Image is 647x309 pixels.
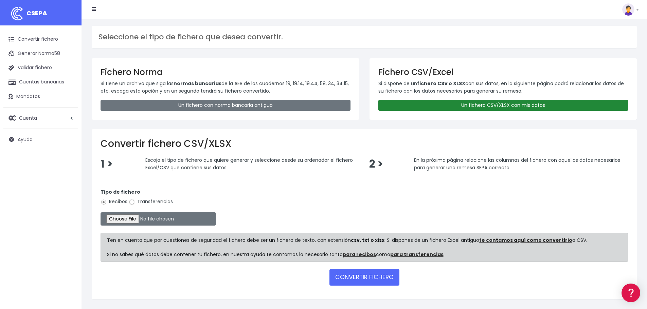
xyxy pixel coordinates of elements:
span: 2 > [369,157,383,171]
a: Videotutoriales [7,107,129,117]
strong: normas bancarias [174,80,221,87]
h2: Convertir fichero CSV/XLSX [101,138,628,150]
span: 1 > [101,157,113,171]
a: Un fichero CSV/XLSX con mis datos [378,100,628,111]
strong: fichero CSV o XLSX [417,80,465,87]
div: Información general [7,47,129,54]
a: Ayuda [3,132,78,147]
a: POWERED BY ENCHANT [93,195,131,202]
button: CONVERTIR FICHERO [329,269,399,285]
a: Problemas habituales [7,96,129,107]
a: Mandatos [3,90,78,104]
label: Transferencias [129,198,173,205]
strong: csv, txt o xlsx [351,237,384,244]
a: Un fichero con norma bancaria antiguo [101,100,351,111]
span: Escoja el tipo de fichero que quiere generar y seleccione desde su ordenador el fichero Excel/CSV... [145,157,353,171]
span: Cuenta [19,114,37,121]
div: Facturación [7,135,129,141]
div: Convertir ficheros [7,75,129,81]
p: Si dispone de un con sus datos, en la siguiente página podrá relacionar los datos de su fichero c... [378,80,628,95]
label: Recibos [101,198,127,205]
h3: Fichero CSV/Excel [378,67,628,77]
div: Programadores [7,163,129,169]
h3: Fichero Norma [101,67,351,77]
span: En la próxima página relacione las columnas del fichero con aquellos datos necesarios para genera... [414,157,620,171]
img: logo [8,5,25,22]
a: te contamos aquí como convertirlo [479,237,572,244]
a: Perfiles de empresas [7,117,129,128]
a: para recibos [343,251,376,258]
a: Validar fichero [3,61,78,75]
span: CSEPA [26,9,47,17]
a: Información general [7,58,129,68]
a: Formatos [7,86,129,96]
a: Cuentas bancarias [3,75,78,89]
strong: Tipo de fichero [101,189,140,195]
span: Ayuda [18,136,33,143]
div: Ten en cuenta que por cuestiones de seguridad el fichero debe ser un fichero de texto, con extens... [101,233,628,262]
button: Contáctanos [7,181,129,193]
a: Generar Norma58 [3,46,78,61]
img: profile [622,3,634,16]
a: para transferencias [390,251,444,258]
h3: Seleccione el tipo de fichero que desea convertir. [98,33,630,41]
a: General [7,146,129,156]
a: Convertir fichero [3,32,78,46]
a: API [7,173,129,184]
p: Si tiene un archivo que siga las de la AEB de los cuadernos 19, 19.14, 19.44, 58, 34, 34.15, etc.... [101,80,351,95]
a: Cuenta [3,111,78,125]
